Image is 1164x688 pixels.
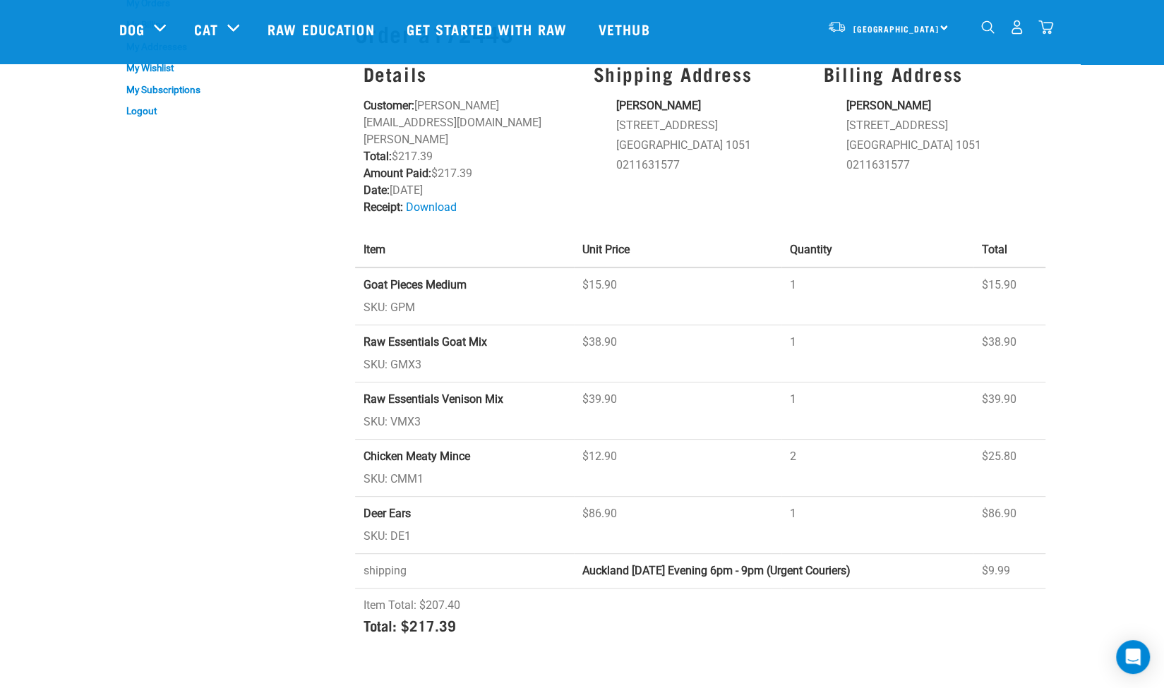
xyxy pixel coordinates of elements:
[574,233,781,267] th: Unit Price
[392,1,584,57] a: Get started with Raw
[1116,640,1150,674] div: Open Intercom Messenger
[973,382,1045,440] td: $39.90
[355,267,575,325] td: SKU: GPM
[846,117,1036,134] li: [STREET_ADDRESS]
[364,507,411,520] strong: Deer Ears
[355,233,575,267] th: Item
[574,440,781,497] td: $12.90
[846,157,1036,174] li: 0211631577
[364,449,470,463] strong: Chicken Meaty Mince
[364,278,467,291] strong: Goat Pieces Medium
[253,1,392,57] a: Raw Education
[355,382,575,440] td: SKU: VMX3
[973,554,1045,589] td: $9.99
[781,382,973,440] td: 1
[593,63,806,85] h3: Shipping Address
[574,267,781,325] td: $15.90
[355,325,575,382] td: SKU: GMX3
[1038,20,1053,35] img: home-icon@2x.png
[364,617,1037,633] h4: Total: $217.39
[973,233,1045,267] th: Total
[781,267,973,325] td: 1
[364,335,487,349] strong: Raw Essentials Goat Mix
[616,137,806,154] li: [GEOGRAPHIC_DATA] 1051
[973,325,1045,382] td: $38.90
[355,440,575,497] td: SKU: CMM1
[574,382,781,440] td: $39.90
[781,497,973,554] td: 1
[119,18,145,40] a: Dog
[823,63,1036,85] h3: Billing Address
[355,497,575,554] td: SKU: DE1
[574,325,781,382] td: $38.90
[355,554,575,589] td: shipping
[616,99,700,112] strong: [PERSON_NAME]
[781,440,973,497] td: 2
[973,497,1045,554] td: $86.90
[973,267,1045,325] td: $15.90
[781,233,973,267] th: Quantity
[582,564,851,577] strong: Auckland [DATE] Evening 6pm - 9pm (Urgent Couriers)
[364,150,392,163] strong: Total:
[616,157,806,174] li: 0211631577
[827,20,846,33] img: van-moving.png
[981,20,995,34] img: home-icon-1@2x.png
[584,1,668,57] a: Vethub
[194,18,218,40] a: Cat
[364,63,577,85] h3: Details
[119,100,289,122] a: Logout
[846,137,1036,154] li: [GEOGRAPHIC_DATA] 1051
[973,440,1045,497] td: $25.80
[781,325,973,382] td: 1
[853,26,939,31] span: [GEOGRAPHIC_DATA]
[355,589,1045,651] td: Item Total: $207.40
[364,392,503,406] strong: Raw Essentials Venison Mix
[355,54,585,224] div: [PERSON_NAME][EMAIL_ADDRESS][DOMAIN_NAME][PERSON_NAME] $217.39 $217.39 [DATE]
[846,99,930,112] strong: [PERSON_NAME]
[119,79,289,101] a: My Subscriptions
[406,200,457,214] a: Download
[119,57,289,79] a: My Wishlist
[364,183,390,197] strong: Date:
[364,99,414,112] strong: Customer:
[364,200,403,214] strong: Receipt:
[616,117,806,134] li: [STREET_ADDRESS]
[1009,20,1024,35] img: user.png
[574,497,781,554] td: $86.90
[364,167,431,180] strong: Amount Paid:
